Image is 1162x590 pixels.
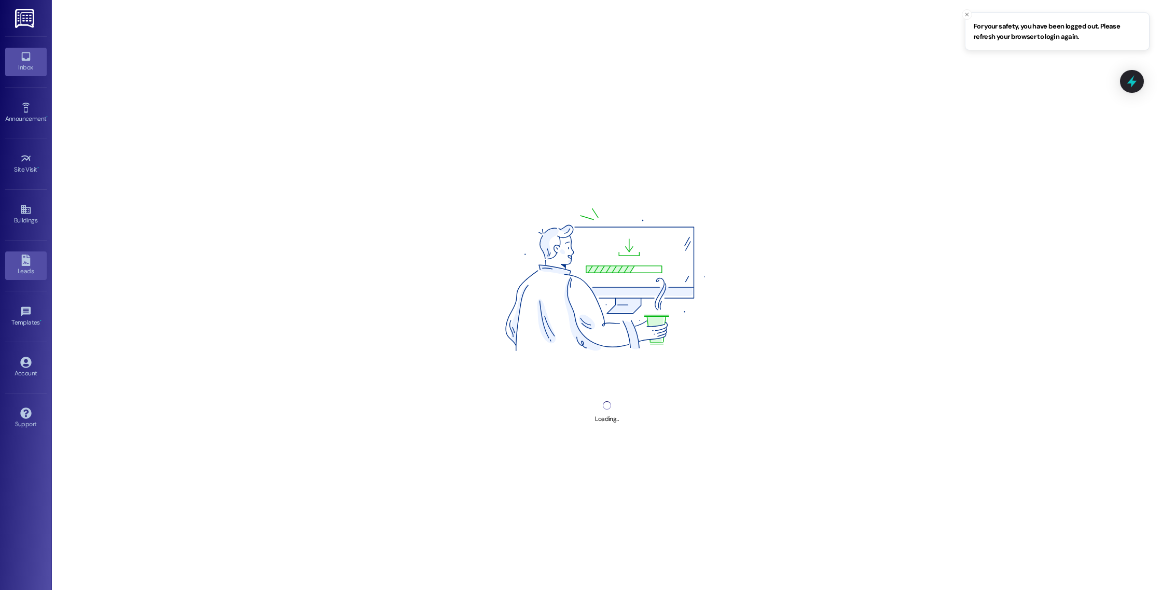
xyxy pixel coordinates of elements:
img: ResiDesk Logo [15,9,36,28]
div: Loading... [595,414,618,425]
a: Account [5,354,47,382]
span: • [40,317,41,325]
a: Site Visit • [5,150,47,178]
span: For your safety, you have been logged out. Please refresh your browser to login again. [974,21,1141,41]
a: Inbox [5,48,47,76]
a: Support [5,404,47,432]
a: Templates • [5,303,47,331]
a: Leads [5,251,47,279]
a: Buildings [5,201,47,229]
span: • [46,114,48,121]
span: • [37,164,39,172]
button: Close toast [962,9,972,20]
